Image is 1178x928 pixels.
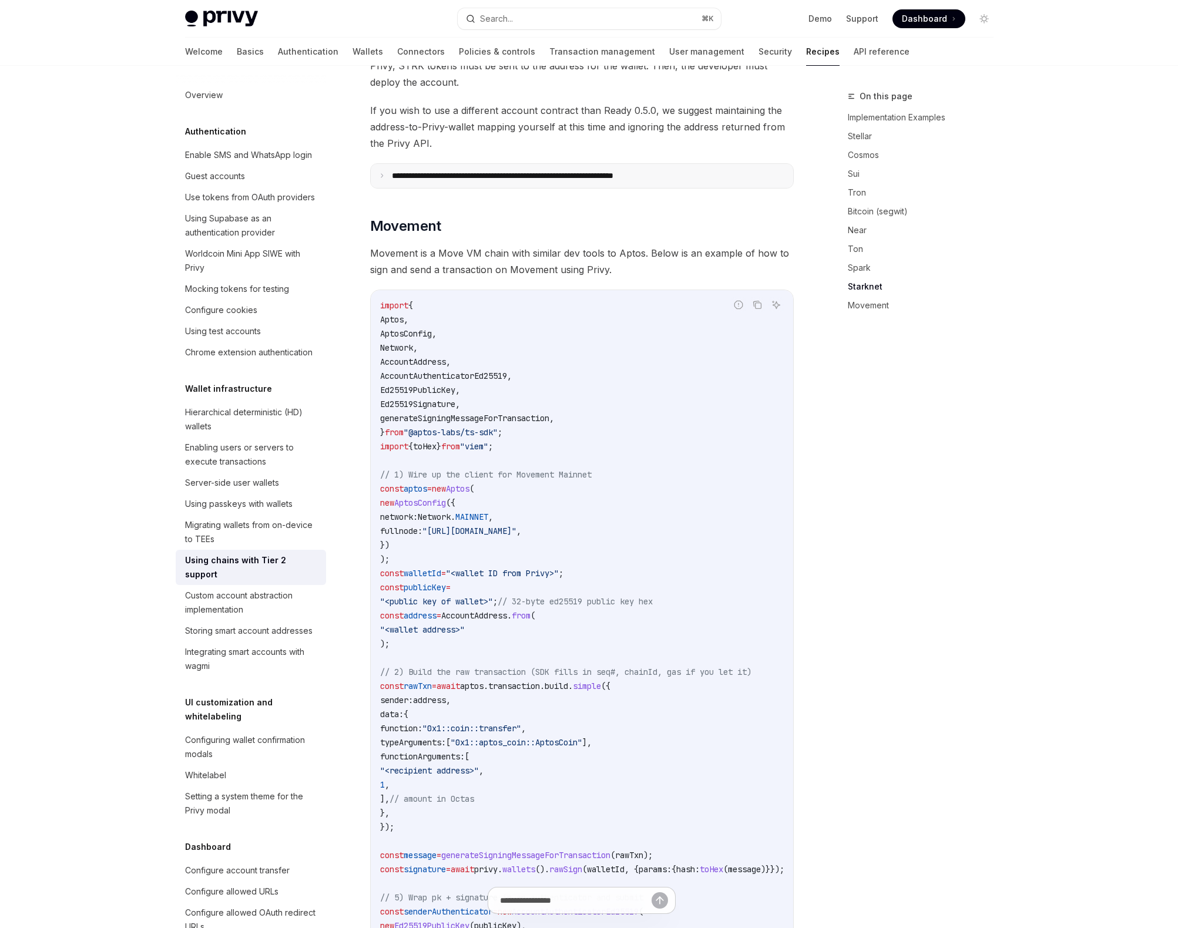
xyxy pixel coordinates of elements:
[380,483,404,494] span: const
[521,723,526,734] span: ,
[458,8,721,29] button: Search...⌘K
[404,483,427,494] span: aptos
[437,441,441,452] span: }
[892,9,965,28] a: Dashboard
[185,169,245,183] div: Guest accounts
[441,568,446,579] span: =
[404,427,498,438] span: "@aptos-labs/ts-sdk"
[380,413,549,423] span: generateSigningMessageForTransaction
[404,314,408,325] span: ,
[413,342,418,353] span: ,
[397,38,445,66] a: Connectors
[380,723,422,734] span: function:
[185,733,319,761] div: Configuring wallet confirmation modals
[185,789,319,818] div: Setting a system theme for the Privy modal
[848,146,1003,164] a: Cosmos
[498,864,502,875] span: .
[540,681,545,691] span: .
[176,85,326,106] a: Overview
[408,441,413,452] span: {
[848,221,1003,240] a: Near
[185,840,231,854] h5: Dashboard
[643,850,653,860] span: );
[848,240,1003,258] a: Ton
[380,399,455,409] span: Ed25519Signature
[498,596,653,607] span: // 32-byte ed25519 public key hex
[731,297,746,312] button: Report incorrect code
[573,681,601,691] span: simple
[507,371,512,381] span: ,
[380,582,404,593] span: const
[185,382,272,396] h5: Wallet infrastructure
[750,297,765,312] button: Copy the contents from the code block
[380,314,404,325] span: Aptos
[185,624,313,638] div: Storing smart account addresses
[512,610,531,621] span: from
[404,864,446,875] span: signature
[380,737,446,748] span: typeArguments:
[451,737,582,748] span: "0x1::aptos_coin::AptosCoin"
[176,342,326,363] a: Chrome extension authentication
[176,729,326,765] a: Configuring wallet confirmation modals
[441,610,507,621] span: AccountAddress
[380,328,432,339] span: AptosConfig
[380,751,465,762] span: functionArguments:
[759,38,792,66] a: Security
[601,681,610,691] span: ({
[185,148,312,162] div: Enable SMS and WhatsApp login
[370,102,794,152] span: If you wish to use a different account contract than Ready 0.5.0, we suggest maintaining the addr...
[422,723,521,734] span: "0x1::coin::transfer"
[446,582,451,593] span: =
[975,9,994,28] button: Toggle dark mode
[176,786,326,821] a: Setting a system theme for the Privy modal
[502,864,535,875] span: wallets
[446,483,469,494] span: Aptos
[848,277,1003,296] a: Starknet
[380,667,751,677] span: // 2) Build the raw transaction (SDK fills in seq#, chainId, gas if you let it)
[185,589,319,617] div: Custom account abstraction implementation
[176,620,326,641] a: Storing smart account addresses
[380,808,390,818] span: },
[848,258,1003,277] a: Spark
[535,864,549,875] span: ().
[465,751,469,762] span: [
[176,881,326,902] a: Configure allowed URLs
[380,385,455,395] span: Ed25519PublicKey
[380,624,465,635] span: "<wallet address>"
[380,793,390,804] span: ],
[176,550,326,585] a: Using chains with Tier 2 support
[568,681,573,691] span: .
[413,695,446,705] span: address
[176,493,326,515] a: Using passkeys with wallets
[185,11,258,27] img: light logo
[582,864,587,875] span: (
[728,864,761,875] span: message
[404,610,437,621] span: address
[380,427,385,438] span: }
[404,568,441,579] span: walletId
[500,887,652,913] input: Ask a question...
[808,13,832,25] a: Demo
[394,497,446,508] span: AptosConfig
[185,125,246,139] h5: Authentication
[237,38,264,66] a: Basics
[380,709,404,719] span: data:
[185,211,319,240] div: Using Supabase as an authentication provider
[639,864,672,875] span: params:
[422,526,516,536] span: "[URL][DOMAIN_NAME]"
[441,850,610,860] span: generateSigningMessageForTransaction
[460,441,488,452] span: "viem"
[902,13,947,25] span: Dashboard
[437,610,441,621] span: =
[587,864,625,875] span: walletId
[498,427,502,438] span: ;
[446,497,455,508] span: ({
[176,641,326,677] a: Integrating smart accounts with wagmi
[380,497,394,508] span: new
[176,321,326,342] a: Using test accounts
[432,681,437,691] span: =
[469,483,474,494] span: (
[380,864,404,875] span: const
[848,183,1003,202] a: Tron
[516,526,521,536] span: ,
